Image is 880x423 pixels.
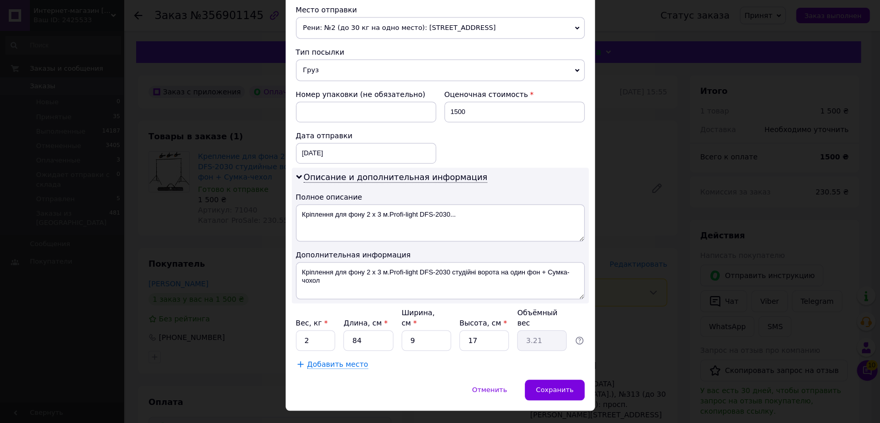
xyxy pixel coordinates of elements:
div: Полное описание [296,192,585,202]
span: Отменить [472,386,507,394]
span: Тип посылки [296,48,344,56]
label: Ширина, см [402,308,435,327]
span: Рени: №2 (до 30 кг на одно место): [STREET_ADDRESS] [296,17,585,39]
div: Объёмный вес [517,307,567,328]
label: Высота, см [459,319,507,327]
span: Сохранить [536,386,573,394]
textarea: Кріплення для фону 2 х 3 м.Profi-light DFS-2030... [296,204,585,241]
span: Добавить место [307,360,369,369]
label: Длина, см [343,319,387,327]
div: Дата отправки [296,131,436,141]
span: Место отправки [296,6,357,14]
div: Номер упаковки (не обязательно) [296,89,436,100]
span: Описание и дополнительная информация [304,172,488,183]
label: Вес, кг [296,319,328,327]
div: Дополнительная информация [296,250,585,260]
div: Оценочная стоимость [444,89,585,100]
span: Груз [296,59,585,81]
textarea: Кріплення для фону 2 х 3 м.Profi-light DFS-2030 студійні ворота на один фон + Сумка-чохол [296,262,585,299]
